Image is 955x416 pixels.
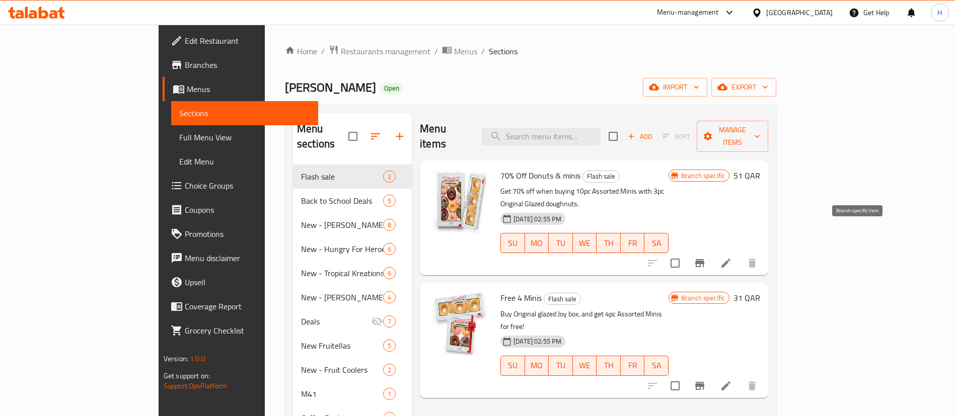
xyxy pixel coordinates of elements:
h6: 31 QAR [733,291,760,305]
span: Branch specific [677,171,729,181]
div: M411 [293,382,412,406]
button: delete [740,374,764,398]
div: Open [380,82,403,95]
span: Grocery Checklist [185,324,310,337]
button: Branch-specific-item [688,374,712,398]
div: New - Tropical Kreations6 [293,261,412,285]
a: Edit menu item [720,257,732,269]
div: New - [PERSON_NAME]4 [293,285,412,309]
span: SA [648,236,665,251]
div: items [383,291,396,303]
div: New - [PERSON_NAME] ([GEOGRAPHIC_DATA])8 [293,213,412,237]
span: import [651,81,699,94]
a: Upsell [163,270,318,294]
div: [GEOGRAPHIC_DATA] [766,7,833,18]
a: Grocery Checklist [163,318,318,343]
button: TH [597,233,621,253]
button: SU [500,356,525,376]
span: Back to School Deals [301,195,383,207]
button: SU [500,233,525,253]
div: items [383,388,396,400]
span: Menus [454,45,477,57]
a: Support.OpsPlatform [164,379,228,392]
span: Select to update [665,253,686,274]
span: M41 [301,388,383,400]
h2: Menu sections [297,121,348,151]
span: Full Menu View [179,131,310,143]
img: 70% Off Donuts & minis [428,169,492,233]
span: SU [505,236,521,251]
div: items [383,364,396,376]
a: Choice Groups [163,174,318,198]
h6: 51 QAR [733,169,760,183]
svg: Inactive section [371,315,383,327]
span: Flash sale [301,171,383,183]
a: Edit Restaurant [163,29,318,53]
span: Select all sections [342,126,363,147]
div: Back to School Deals5 [293,189,412,213]
div: items [383,219,396,231]
button: TU [549,356,573,376]
button: MO [525,356,549,376]
span: Branches [185,59,310,71]
span: 6 [384,269,395,278]
span: TU [553,236,569,251]
span: Restaurants management [341,45,430,57]
button: FR [621,356,645,376]
span: 70% Off Donuts & minis [500,168,580,183]
div: items [383,243,396,255]
a: Restaurants management [329,45,430,58]
div: Flash sale2 [293,164,412,189]
button: import [643,78,707,97]
button: SA [644,356,669,376]
span: Select to update [665,375,686,396]
span: 8 [384,220,395,230]
span: Promotions [185,228,310,240]
span: Upsell [185,276,310,288]
span: Menu disclaimer [185,252,310,264]
img: Free 4 Minis [428,291,492,355]
span: TH [601,358,617,373]
nav: breadcrumb [285,45,776,58]
span: Select section first [656,129,697,144]
span: Manage items [705,124,761,149]
span: 1 [384,389,395,399]
span: MO [529,236,545,251]
span: FR [625,236,641,251]
li: / [434,45,438,57]
button: SA [644,233,669,253]
a: Edit Menu [171,149,318,174]
span: New - [PERSON_NAME] [301,291,383,303]
span: H [937,7,942,18]
button: WE [573,356,597,376]
span: Open [380,84,403,93]
span: 5 [384,341,395,351]
div: items [383,195,396,207]
li: / [481,45,485,57]
li: / [321,45,325,57]
span: export [719,81,768,94]
span: Free 4 Minis [500,290,542,305]
input: search [482,128,601,145]
span: Flash sale [544,293,580,305]
a: Promotions [163,222,318,246]
div: Flash sale [544,293,581,305]
span: Menus [187,83,310,95]
span: Select section [603,126,624,147]
span: Sections [179,107,310,119]
span: MO [529,358,545,373]
span: FR [625,358,641,373]
span: Add [626,131,653,142]
button: MO [525,233,549,253]
span: Coupons [185,204,310,216]
a: Full Menu View [171,125,318,149]
span: Edit Restaurant [185,35,310,47]
span: TH [601,236,617,251]
span: [DATE] 02:55 PM [509,337,565,346]
button: TH [597,356,621,376]
div: Deals7 [293,309,412,334]
div: Deals [301,315,371,327]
